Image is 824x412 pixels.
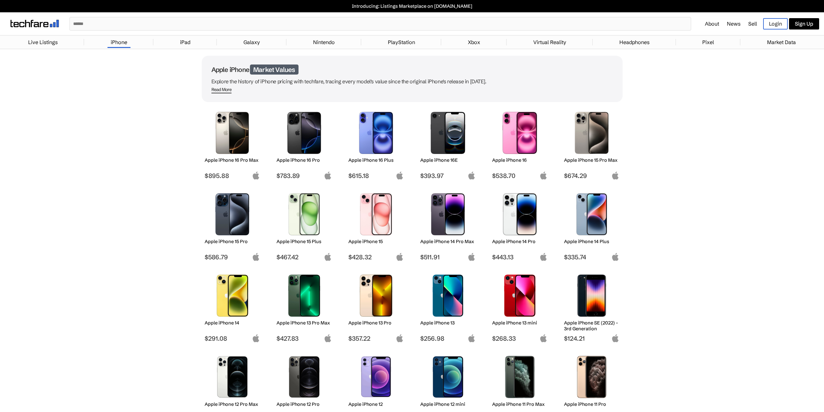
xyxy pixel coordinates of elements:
[468,253,476,261] img: apple-logo
[25,36,61,49] a: Live Listings
[699,36,717,49] a: Pixel
[420,239,476,244] h2: Apple iPhone 14 Pro Max
[209,275,255,317] img: iPhone 14
[417,109,479,180] a: iPhone 16E Apple iPhone 16E $393.97 apple-logo
[348,320,404,326] h2: Apple iPhone 13 Pro
[3,3,821,9] a: Introducing: Listings Marketplace on [DOMAIN_NAME]
[564,320,619,332] h2: Apple iPhone SE (2022) - 3rd Generation
[205,401,260,407] h2: Apple iPhone 12 Pro Max
[277,253,332,261] span: $467.42
[764,36,799,49] a: Market Data
[497,275,543,317] img: iPhone 13 mini
[396,171,404,180] img: apple-logo
[616,36,653,49] a: Headphones
[564,253,619,261] span: $335.74
[277,157,332,163] h2: Apple iPhone 16 Pro
[539,334,547,342] img: apple-logo
[564,172,619,180] span: $674.29
[705,20,719,27] a: About
[10,20,59,27] img: techfare logo
[205,172,260,180] span: $895.88
[281,275,327,317] img: iPhone 13 Pro Max
[465,36,483,49] a: Xbox
[492,239,547,244] h2: Apple iPhone 14 Pro
[281,356,327,398] img: iPhone 12 Pro
[209,112,255,154] img: iPhone 16 Pro Max
[561,109,623,180] a: iPhone 15 Pro Max Apple iPhone 15 Pro Max $674.29 apple-logo
[425,112,471,154] img: iPhone 16E
[211,87,232,92] div: Read More
[489,190,551,261] a: iPhone 14 Pro Apple iPhone 14 Pro $443.13 apple-logo
[277,239,332,244] h2: Apple iPhone 15 Plus
[252,171,260,180] img: apple-logo
[530,36,570,49] a: Virtual Reality
[748,20,757,27] a: Sell
[497,356,543,398] img: iPhone 11 Pro Max
[348,335,404,342] span: $357.22
[205,253,260,261] span: $586.79
[789,18,819,29] a: Sign Up
[281,193,327,235] img: iPhone 15 Plus
[564,157,619,163] h2: Apple iPhone 15 Pro Max
[274,190,335,261] a: iPhone 15 Plus Apple iPhone 15 Plus $467.42 apple-logo
[396,253,404,261] img: apple-logo
[353,356,399,398] img: iPhone 12
[396,334,404,342] img: apple-logo
[277,320,332,326] h2: Apple iPhone 13 Pro Max
[209,193,255,235] img: iPhone 15 Pro
[569,275,615,317] img: iPhone SE 3rd Gen
[425,356,471,398] img: iPhone 12 mini
[420,157,476,163] h2: Apple iPhone 16E
[425,275,471,317] img: iPhone 13
[420,401,476,407] h2: Apple iPhone 12 mini
[274,271,335,342] a: iPhone 13 Pro Max Apple iPhone 13 Pro Max $427.83 apple-logo
[202,271,263,342] a: iPhone 14 Apple iPhone 14 $291.08 apple-logo
[497,193,543,235] img: iPhone 14 Pro
[564,401,619,407] h2: Apple iPhone 11 Pro
[211,87,232,93] span: Read More
[497,112,543,154] img: iPhone 16
[211,77,613,86] p: Explore the history of iPhone pricing with techfare, tracing every model's value since the origin...
[324,253,332,261] img: apple-logo
[468,171,476,180] img: apple-logo
[425,193,471,235] img: iPhone 14 Pro Max
[420,335,476,342] span: $256.98
[209,356,255,398] img: iPhone 12 Pro Max
[277,335,332,342] span: $427.83
[277,172,332,180] span: $783.89
[348,157,404,163] h2: Apple iPhone 16 Plus
[492,320,547,326] h2: Apple iPhone 13 mini
[561,271,623,342] a: iPhone SE 3rd Gen Apple iPhone SE (2022) - 3rd Generation $124.21 apple-logo
[417,271,479,342] a: iPhone 13 Apple iPhone 13 $256.98 apple-logo
[252,253,260,261] img: apple-logo
[569,356,615,398] img: iPhone 11 Pro
[353,275,399,317] img: iPhone 13 Pro
[205,335,260,342] span: $291.08
[345,109,407,180] a: iPhone 16 Plus Apple iPhone 16 Plus $615.18 apple-logo
[274,109,335,180] a: iPhone 16 Pro Apple iPhone 16 Pro $783.89 apple-logo
[348,239,404,244] h2: Apple iPhone 15
[561,190,623,261] a: iPhone 14 Plus Apple iPhone 14 Plus $335.74 apple-logo
[205,320,260,326] h2: Apple iPhone 14
[211,65,613,74] h1: Apple iPhone
[417,190,479,261] a: iPhone 14 Pro Max Apple iPhone 14 Pro Max $511.91 apple-logo
[107,36,130,49] a: iPhone
[468,334,476,342] img: apple-logo
[763,18,788,29] a: Login
[611,253,619,261] img: apple-logo
[353,112,399,154] img: iPhone 16 Plus
[240,36,263,49] a: Galaxy
[345,271,407,342] a: iPhone 13 Pro Apple iPhone 13 Pro $357.22 apple-logo
[420,253,476,261] span: $511.91
[492,253,547,261] span: $443.13
[492,157,547,163] h2: Apple iPhone 16
[177,36,194,49] a: iPad
[611,334,619,342] img: apple-logo
[205,239,260,244] h2: Apple iPhone 15 Pro
[539,171,547,180] img: apple-logo
[324,334,332,342] img: apple-logo
[420,172,476,180] span: $393.97
[569,112,615,154] img: iPhone 15 Pro Max
[420,320,476,326] h2: Apple iPhone 13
